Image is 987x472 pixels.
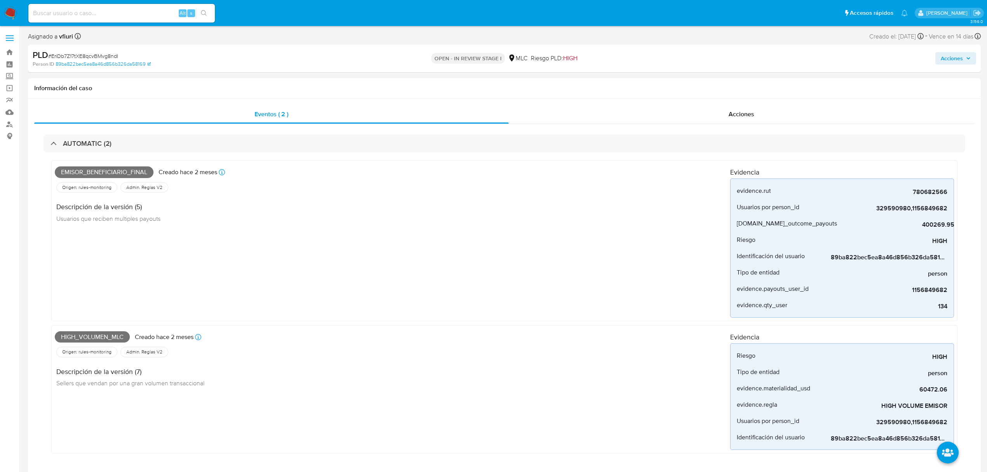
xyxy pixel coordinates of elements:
h4: Descripción de la versión (7) [56,367,204,376]
span: s [190,9,192,17]
div: Creado el: [DATE] [869,31,924,42]
span: Sellers que vendan por una gran volumen transaccional [56,379,204,387]
span: Asignado a [28,32,73,41]
b: Person ID [33,61,54,68]
span: Acciones [729,110,754,119]
span: Admin. Reglas V2 [126,184,163,191]
b: vfiuri [58,32,73,41]
div: MLC [508,54,528,63]
button: Acciones [935,52,976,65]
span: HIGH [563,54,577,63]
span: Admin. Reglas V2 [126,349,163,355]
p: Creado hace 2 meses [135,333,194,341]
p: Creado hace 2 meses [159,168,217,177]
span: Origen: rules-monitoring [61,184,112,191]
button: search-icon [196,8,212,19]
a: 89ba822bec5ea8a46d856b326da58169 [56,61,151,68]
span: Origen: rules-monitoring [61,349,112,355]
span: Riesgo PLD: [531,54,577,63]
h3: AUTOMATIC (2) [63,139,112,148]
h4: Descripción de la versión (5) [56,203,160,211]
div: AUTOMATIC (2) [44,135,965,152]
span: Alt [180,9,186,17]
a: Notificaciones [901,10,908,16]
span: Vence en 14 días [929,32,973,41]
p: OPEN - IN REVIEW STAGE I [431,53,505,64]
a: Salir [973,9,981,17]
span: Emisor_beneficiario_final [55,166,153,178]
span: Eventos ( 2 ) [255,110,288,119]
p: valentina.fiuri@mercadolibre.com [926,9,970,17]
h1: Información del caso [34,84,975,92]
b: PLD [33,49,48,61]
span: High_volumen_mlc [55,331,130,343]
span: - [925,31,927,42]
input: Buscar usuario o caso... [28,8,215,18]
span: Accesos rápidos [850,9,893,17]
span: Usuarios que reciben multiples payouts [56,214,160,223]
span: # EriDb7Z17tXE8qcvBMvg8ndI [48,52,118,60]
span: Acciones [941,52,963,65]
